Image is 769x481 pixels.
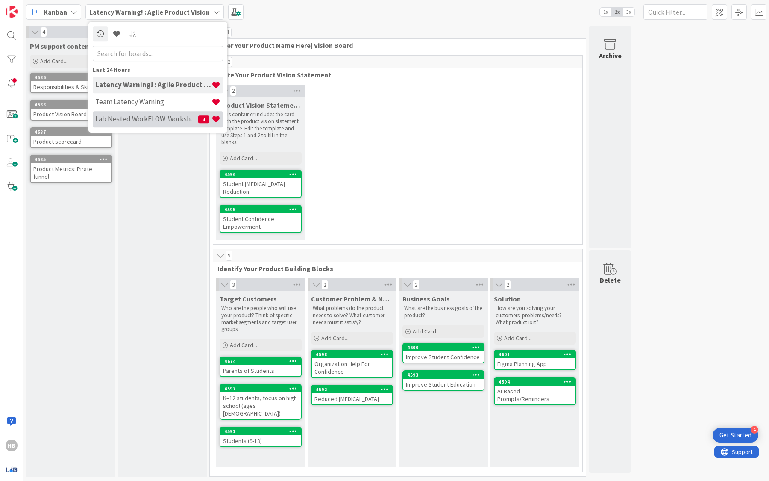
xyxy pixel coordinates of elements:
a: 4585Product Metrics: Pirate funnel [30,155,112,183]
div: Open Get Started checklist, remaining modules: 4 [713,428,758,443]
div: 4597K–12 students, focus on high school (ages [DEMOGRAPHIC_DATA]) [220,385,301,419]
div: 4587 [31,128,111,136]
h4: Lab Nested WorkFLOW: Workshop [95,115,198,123]
span: 3 [230,280,237,290]
div: 4585Product Metrics: Pirate funnel [31,156,111,182]
span: [Enter Your Product Name Here] Vision Board [214,41,575,50]
img: avatar [6,463,18,475]
p: What problems do the product needs to solve? What customer needs must it satisfy? [313,305,391,326]
input: Search for boards... [93,46,223,61]
div: 4591 [224,428,301,434]
a: 4594AI-Based Prompts/Reminders [494,377,576,405]
span: Add Card... [40,57,68,65]
div: 4587Product scorecard [31,128,111,147]
div: 4588 [35,102,111,108]
div: 4594AI-Based Prompts/Reminders [495,378,575,404]
span: Add Card... [230,154,257,162]
span: Add Card... [230,341,257,349]
div: 4587 [35,129,111,135]
span: PM support content [30,42,92,50]
span: Target Customers [220,295,277,303]
div: Product Metrics: Pirate funnel [31,163,111,182]
span: 2 [504,280,511,290]
div: 4600Improve Student Confidence [403,344,484,363]
div: AI-Based Prompts/Reminders [495,386,575,404]
span: Product Vision Statement Template [220,101,302,109]
p: Who are the people who will use your product? Think of specific market segments and target user g... [221,305,300,333]
div: 4591 [220,428,301,435]
div: 4 [751,426,758,434]
div: Product Vision Board [31,109,111,120]
span: 2x [611,8,623,16]
div: 4600 [403,344,484,351]
a: 4592Reduced [MEDICAL_DATA] [311,385,393,405]
a: 4588Product Vision Board [30,100,112,121]
span: 2 [321,280,328,290]
a: 4587Product scorecard [30,127,112,148]
h4: Latency Warning! : Agile Product Vision [95,80,211,89]
div: 4585 [35,156,111,162]
div: 4601 [495,351,575,358]
div: Improve Student Education [403,379,484,390]
div: Last 24 Hours [93,65,223,74]
span: Add Card... [504,334,531,342]
div: 4596 [220,171,301,178]
div: 4597 [224,386,301,392]
span: Add Card... [321,334,349,342]
div: Product scorecard [31,136,111,147]
div: Figma Planning App [495,358,575,369]
a: 4600Improve Student Confidence [402,343,484,363]
a: 4595Student Confidence Empowerment [220,205,302,233]
a: 4591Students (9-18) [220,427,302,447]
a: 4593Improve Student Education [402,370,484,391]
div: 4594 [499,379,575,385]
span: Kanban [44,7,67,17]
a: 4596Student [MEDICAL_DATA] Reduction [220,170,302,198]
div: 4586 [35,74,111,80]
div: Get Started [719,431,751,440]
div: 4586Responsibilities & Skill [31,74,111,92]
b: Latency Warning! : Agile Product Vision [89,8,210,16]
h4: Team Latency Warning [95,97,211,106]
div: HB [6,440,18,451]
div: 4674Parents of Students [220,357,301,376]
div: 4595Student Confidence Empowerment [220,206,301,232]
div: 4598 [312,351,392,358]
a: 4597K–12 students, focus on high school (ages [DEMOGRAPHIC_DATA]) [220,384,302,420]
img: Visit kanbanzone.com [6,6,18,18]
p: How are you solving your customers' problems/needs? What product is it? [496,305,574,326]
div: Student Confidence Empowerment [220,213,301,232]
span: Write Your Product Vision Statement [217,71,572,79]
div: 4592 [316,387,392,392]
div: Responsibilities & Skill [31,81,111,92]
div: Archive [599,50,622,61]
div: Students (9-18) [220,435,301,446]
span: 2 [413,280,420,290]
div: 4598 [316,351,392,357]
a: 4601Figma Planning App [494,350,576,370]
div: 4588Product Vision Board [31,101,111,120]
div: 4595 [220,206,301,213]
p: What are the business goals of the product? [404,305,483,319]
span: 1x [600,8,611,16]
span: Solution [494,295,521,303]
div: 4594 [495,378,575,386]
input: Quick Filter... [643,4,707,20]
div: Delete [600,275,621,285]
span: Support [18,1,39,12]
div: 4600 [407,345,484,351]
a: 4674Parents of Students [220,357,302,377]
span: 3x [623,8,634,16]
span: Business Goals [402,295,450,303]
div: 4593 [403,371,484,379]
a: 4586Responsibilities & Skill [30,73,112,93]
div: 4674 [220,357,301,365]
div: 4593 [407,372,484,378]
div: 4601Figma Planning App [495,351,575,369]
a: 4598Organization Help For Confidence [311,350,393,378]
div: 4586 [31,74,111,81]
div: 4597 [220,385,301,392]
div: 4592Reduced [MEDICAL_DATA] [312,386,392,404]
span: Customer Problem & Needs [311,295,393,303]
span: Add Card... [413,328,440,335]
